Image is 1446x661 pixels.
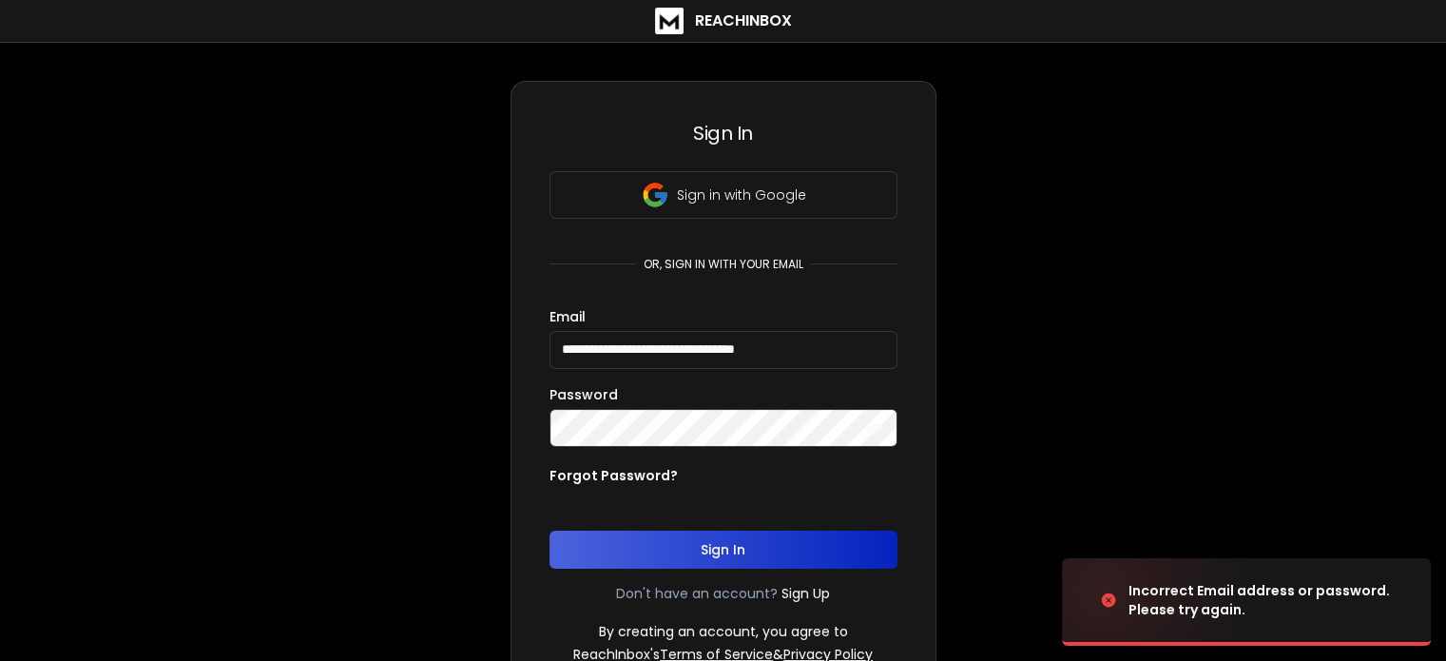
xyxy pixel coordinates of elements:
[655,8,792,34] a: ReachInbox
[549,310,586,323] label: Email
[1062,549,1252,651] img: image
[1128,581,1408,619] div: Incorrect Email address or password. Please try again.
[599,622,848,641] p: By creating an account, you agree to
[549,171,897,219] button: Sign in with Google
[636,257,811,272] p: or, sign in with your email
[695,10,792,32] h1: ReachInbox
[781,584,830,603] a: Sign Up
[549,466,678,485] p: Forgot Password?
[549,388,618,401] label: Password
[549,120,897,146] h3: Sign In
[677,185,806,204] p: Sign in with Google
[616,584,778,603] p: Don't have an account?
[549,531,897,569] button: Sign In
[655,8,684,34] img: logo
